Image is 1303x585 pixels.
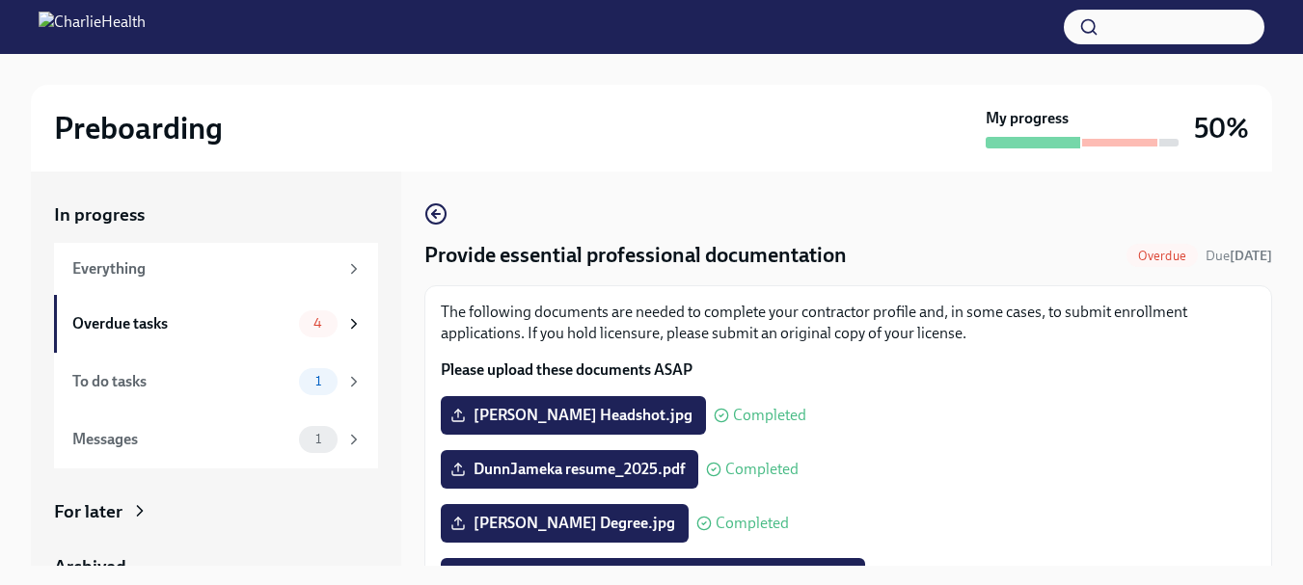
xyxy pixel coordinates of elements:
[1230,248,1272,264] strong: [DATE]
[1206,247,1272,265] span: September 1st, 2025 08:00
[72,429,291,450] div: Messages
[1127,249,1198,263] span: Overdue
[725,462,799,477] span: Completed
[54,411,378,468] a: Messages1
[716,516,789,531] span: Completed
[54,353,378,411] a: To do tasks1
[302,316,334,331] span: 4
[454,406,692,425] span: [PERSON_NAME] Headshot.jpg
[72,371,291,392] div: To do tasks
[441,396,706,435] label: [PERSON_NAME] Headshot.jpg
[54,499,378,524] a: For later
[441,360,692,379] strong: Please upload these documents ASAP
[441,450,698,489] label: DunnJameka resume_2025.pdf
[986,108,1069,129] strong: My progress
[1194,111,1249,146] h3: 50%
[441,302,1256,344] p: The following documents are needed to complete your contractor profile and, in some cases, to sub...
[454,460,685,479] span: DunnJameka resume_2025.pdf
[304,374,333,388] span: 1
[54,202,378,227] a: In progress
[72,313,291,334] div: Overdue tasks
[454,514,675,533] span: [PERSON_NAME] Degree.jpg
[304,432,333,446] span: 1
[54,554,378,579] a: Archived
[54,109,223,147] h2: Preboarding
[54,243,378,295] a: Everything
[733,408,806,423] span: Completed
[39,12,146,42] img: CharlieHealth
[441,504,689,543] label: [PERSON_NAME] Degree.jpg
[424,241,847,270] h4: Provide essential professional documentation
[54,499,122,524] div: For later
[54,295,378,353] a: Overdue tasks4
[72,258,338,279] div: Everything
[1206,248,1272,264] span: Due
